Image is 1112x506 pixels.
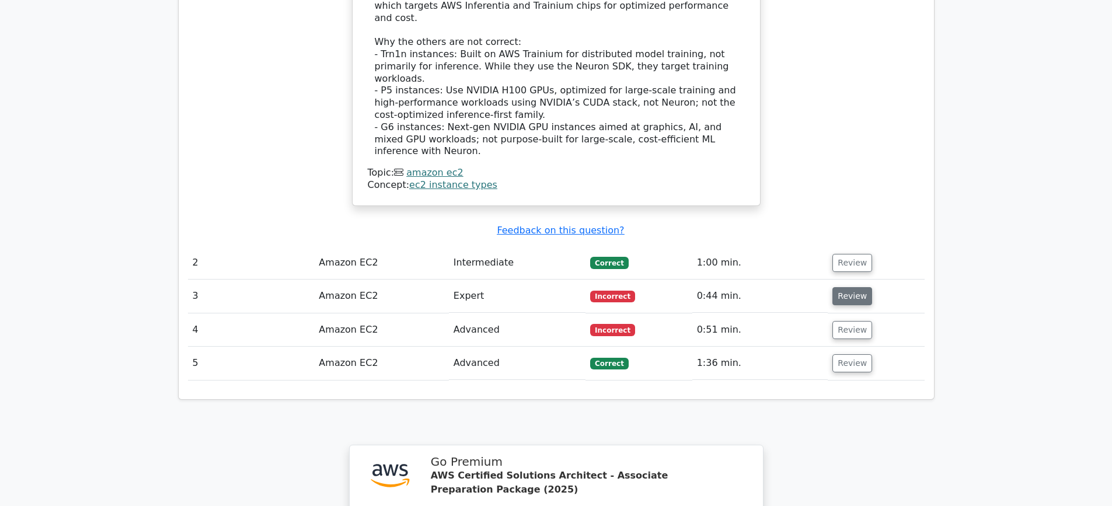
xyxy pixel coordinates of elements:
[832,254,872,272] button: Review
[692,246,828,280] td: 1:00 min.
[590,291,635,302] span: Incorrect
[692,347,828,380] td: 1:36 min.
[368,167,745,179] div: Topic:
[368,179,745,191] div: Concept:
[832,354,872,372] button: Review
[449,280,585,313] td: Expert
[406,167,463,178] a: amazon ec2
[590,257,628,268] span: Correct
[409,179,497,190] a: ec2 instance types
[832,321,872,339] button: Review
[692,280,828,313] td: 0:44 min.
[188,246,315,280] td: 2
[188,280,315,313] td: 3
[497,225,624,236] a: Feedback on this question?
[692,313,828,347] td: 0:51 min.
[449,246,585,280] td: Intermediate
[188,313,315,347] td: 4
[314,280,448,313] td: Amazon EC2
[449,347,585,380] td: Advanced
[188,347,315,380] td: 5
[590,358,628,369] span: Correct
[314,347,448,380] td: Amazon EC2
[832,287,872,305] button: Review
[590,324,635,336] span: Incorrect
[314,246,448,280] td: Amazon EC2
[449,313,585,347] td: Advanced
[314,313,448,347] td: Amazon EC2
